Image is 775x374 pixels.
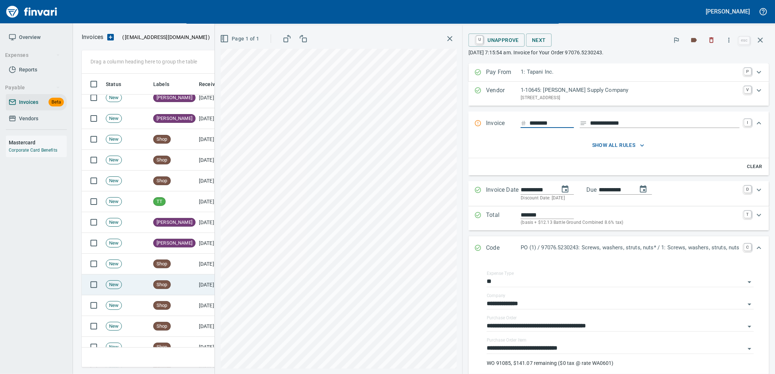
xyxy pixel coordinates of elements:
[521,68,740,76] p: 1: Tapani Inc.
[196,87,236,108] td: [DATE]
[196,337,236,358] td: [DATE]
[154,281,170,288] span: Shop
[744,322,755,332] button: Open
[221,34,259,43] span: Page 1 of 1
[106,94,122,101] span: New
[118,34,210,41] p: ( )
[686,32,702,48] button: Labels
[19,98,38,107] span: Invoices
[9,148,57,153] a: Corporate Card Benefits
[82,33,103,42] p: Invoices
[703,32,720,48] button: Discard
[196,295,236,316] td: [DATE]
[469,181,769,206] div: Expand
[744,186,751,193] a: D
[521,219,740,226] p: (basis + $12.13 Battle Ground Combined 8.6% tax)
[106,178,122,184] span: New
[6,62,67,78] a: Reports
[486,119,521,128] p: Invoice
[19,114,38,123] span: Vendors
[526,34,552,47] button: Next
[469,63,769,82] div: Expand
[469,34,525,47] button: UUnapprove
[6,29,67,46] a: Overview
[196,212,236,233] td: [DATE]
[196,316,236,337] td: [DATE]
[469,49,769,56] p: [DATE] 7:15:54 am. Invoice for Your Order 97076.5230243.
[487,338,527,343] label: Purchase Order Item
[706,8,750,15] h5: [PERSON_NAME]
[586,186,621,194] p: Due
[4,3,59,20] img: Finvari
[556,180,574,198] button: change date
[580,120,587,127] svg: Invoice description
[2,48,63,62] button: Expenses
[6,110,67,127] a: Vendors
[154,136,170,143] span: Shop
[486,139,750,152] button: show all rules
[106,157,122,164] span: New
[106,302,122,309] span: New
[5,83,60,92] span: Payable
[106,281,122,288] span: New
[476,36,483,44] a: U
[106,80,121,89] span: Status
[82,33,103,42] nav: breadcrumb
[744,244,751,251] a: C
[106,261,122,268] span: New
[196,191,236,212] td: [DATE]
[196,274,236,295] td: [DATE]
[154,261,170,268] span: Shop
[474,34,519,46] span: Unapprove
[19,33,41,42] span: Overview
[154,240,195,247] span: [PERSON_NAME]
[154,323,170,330] span: Shop
[106,136,122,143] span: New
[154,115,195,122] span: [PERSON_NAME]
[2,81,63,94] button: Payable
[90,58,197,65] p: Drag a column heading here to group the table
[199,80,230,89] span: Received
[737,31,769,49] span: Close invoice
[469,112,769,136] div: Expand
[744,211,751,218] a: T
[196,150,236,171] td: [DATE]
[154,198,165,205] span: TT
[521,94,740,102] p: [STREET_ADDRESS]
[154,94,195,101] span: [PERSON_NAME]
[106,219,122,226] span: New
[721,32,737,48] button: More
[5,51,60,60] span: Expenses
[486,68,521,77] p: Pay From
[106,198,122,205] span: New
[487,359,754,367] p: WO 91085, $141.07 remaining ($0 tax @ rate WA0601)
[744,344,755,354] button: Open
[486,211,521,226] p: Total
[489,141,747,150] span: show all rules
[19,65,37,74] span: Reports
[486,186,521,202] p: Invoice Date
[532,36,546,45] span: Next
[469,136,769,175] div: Expand
[103,33,118,42] button: Upload an Invoice
[469,82,769,106] div: Expand
[154,344,170,351] span: Shop
[106,80,131,89] span: Status
[6,94,67,110] a: InvoicesBeta
[199,80,221,89] span: Received
[668,32,685,48] button: Flag
[486,244,521,253] p: Code
[154,157,170,164] span: Shop
[196,233,236,254] td: [DATE]
[486,86,521,101] p: Vendor
[124,34,208,41] span: [EMAIL_ADDRESS][DOMAIN_NAME]
[744,86,751,93] a: V
[521,119,527,128] svg: Invoice number
[743,161,766,172] button: Clear
[9,139,67,147] h6: Mastercard
[106,115,122,122] span: New
[469,236,769,260] div: Expand
[153,80,179,89] span: Labels
[196,254,236,274] td: [DATE]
